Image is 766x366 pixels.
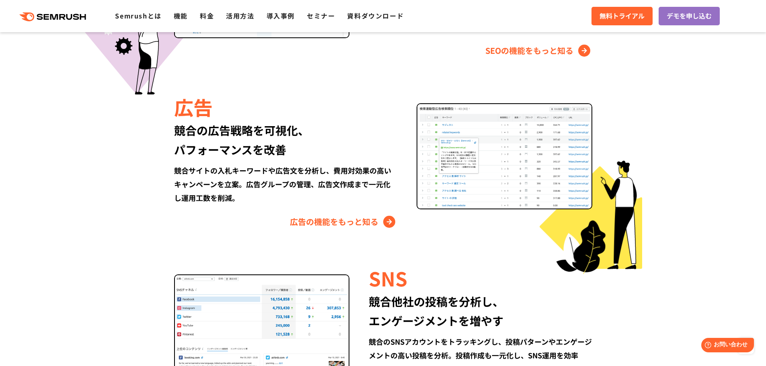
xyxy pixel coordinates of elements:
span: 無料トライアル [600,11,645,21]
a: 機能 [174,11,188,20]
a: 無料トライアル [591,7,653,25]
div: 競合サイトの入札キーワードや広告文を分析し、費用対効果の高いキャンペーンを立案。広告グループの管理、広告文作成まで一元化し運用工数を削減。 [174,164,397,204]
a: 資料ダウンロード [347,11,404,20]
a: 料金 [200,11,214,20]
div: 競合他社の投稿を分析し、 エンゲージメントを増やす [369,292,592,330]
iframe: Help widget launcher [694,335,757,357]
a: 活用方法 [226,11,254,20]
a: デモを申し込む [659,7,720,25]
div: SNS [369,264,592,292]
a: Semrushとは [115,11,161,20]
a: 広告の機能をもっと知る [290,215,397,228]
a: SEOの機能をもっと知る [485,44,592,57]
div: 競合の広告戦略を可視化、 パフォーマンスを改善 [174,121,397,159]
div: 広告 [174,93,397,121]
a: セミナー [307,11,335,20]
span: デモを申し込む [667,11,712,21]
a: 導入事例 [267,11,295,20]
